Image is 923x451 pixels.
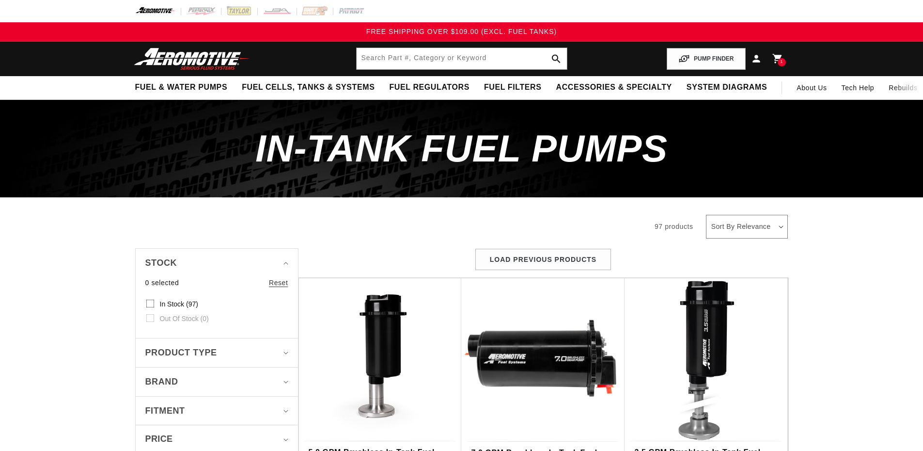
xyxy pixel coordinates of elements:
[789,76,834,99] a: About Us
[131,48,252,70] img: Aeromotive
[780,58,783,66] span: 1
[255,127,668,170] span: In-Tank Fuel Pumps
[145,368,288,396] summary: Brand (0 selected)
[556,82,672,93] span: Accessories & Specialty
[145,346,217,360] span: Product type
[484,82,542,93] span: Fuel Filters
[128,76,235,99] summary: Fuel & Water Pumps
[834,76,882,99] summary: Tech Help
[382,76,476,99] summary: Fuel Regulators
[145,397,288,425] summary: Fitment (0 selected)
[235,76,382,99] summary: Fuel Cells, Tanks & Systems
[145,277,179,288] span: 0 selected
[135,82,228,93] span: Fuel & Water Pumps
[655,223,693,230] span: 97 products
[357,48,567,69] input: Search by Part Number, Category or Keyword
[667,48,745,70] button: PUMP FINDER
[549,76,679,99] summary: Accessories & Specialty
[366,28,557,35] span: FREE SHIPPING OVER $109.00 (EXCL. FUEL TANKS)
[687,82,767,93] span: System Diagrams
[546,48,567,69] button: search button
[889,82,917,93] span: Rebuilds
[242,82,375,93] span: Fuel Cells, Tanks & Systems
[160,314,209,323] span: Out of stock (0)
[145,256,177,270] span: Stock
[269,277,288,288] a: Reset
[160,300,198,308] span: In stock (97)
[475,249,611,271] button: Load Previous Products
[477,76,549,99] summary: Fuel Filters
[145,433,173,446] span: Price
[797,84,827,92] span: About Us
[389,82,469,93] span: Fuel Regulators
[145,249,288,277] summary: Stock (0 selected)
[145,338,288,367] summary: Product type (0 selected)
[842,82,875,93] span: Tech Help
[145,404,185,418] span: Fitment
[679,76,774,99] summary: System Diagrams
[145,375,178,389] span: Brand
